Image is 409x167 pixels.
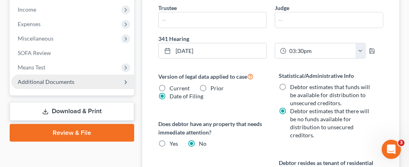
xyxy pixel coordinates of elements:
[170,140,178,147] span: Yes
[286,43,356,59] input: -- : --
[18,64,45,71] span: Means Test
[279,71,383,80] label: Statistical/Administrative Info
[382,140,401,159] iframe: Intercom live chat
[170,93,203,100] span: Date of Filing
[18,35,53,42] span: Miscellaneous
[11,46,134,60] a: SOFA Review
[158,120,263,136] label: Does debtor have any property that needs immediate attention?
[154,35,387,43] label: 341 Hearing
[199,140,207,147] span: No
[275,12,383,28] input: --
[18,6,36,13] span: Income
[158,4,177,12] label: Trustee
[398,140,405,146] span: 3
[159,12,266,28] input: --
[10,102,134,121] a: Download & Print
[18,20,41,27] span: Expenses
[275,4,289,12] label: Judge
[18,78,74,85] span: Additional Documents
[170,85,190,92] span: Current
[290,108,369,138] span: Debtor estimates that there will be no funds available for distribution to unsecured creditors.
[158,71,263,81] label: Version of legal data applied to case
[159,43,266,59] a: [DATE]
[10,124,134,142] a: Review & File
[211,85,224,92] span: Prior
[18,49,51,56] span: SOFA Review
[290,83,370,106] span: Debtor estimates that funds will be available for distribution to unsecured creditors.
